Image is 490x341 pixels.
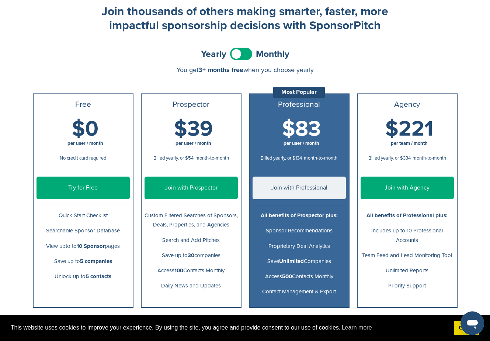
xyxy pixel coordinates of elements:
span: per user / month [284,140,319,146]
a: learn more about cookies [341,322,373,333]
p: Custom Filtered Searches of Sponsors, Deals, Properties, and Agencies [145,211,238,229]
a: Try for Free [37,177,130,199]
span: month-to-month [195,155,229,161]
b: 5 contacts [86,273,111,280]
span: $0 [72,116,98,142]
span: Billed yearly, or $54 [153,155,194,161]
b: 5 companies [80,258,112,265]
p: Unlimited Reports [361,266,454,275]
b: 10 Sponsor [77,243,105,249]
b: All benefits of Prospector plus: [261,212,338,219]
iframe: Button to launch messaging window [461,311,484,335]
span: Billed yearly, or $334 [368,155,411,161]
p: Save up to companies [145,251,238,260]
span: per user / month [176,140,211,146]
h3: Prospector [145,100,238,109]
span: per user / month [67,140,103,146]
p: Save Companies [253,257,346,266]
span: Monthly [256,50,289,59]
span: This website uses cookies to improve your experience. By using the site, you agree and provide co... [11,322,448,333]
p: Searchable Sponsor Database [37,226,130,235]
p: Unlock up to [37,272,130,281]
a: Join with Agency [361,177,454,199]
p: Daily News and Updates [145,281,238,290]
p: Includes up to 10 Professional Accounts [361,226,454,245]
span: No credit card required [60,155,106,161]
span: Billed yearly, or $134 [261,155,302,161]
p: Search and Add Pitches [145,236,238,245]
h3: Free [37,100,130,109]
span: month-to-month [304,155,337,161]
p: View upto to pages [37,242,130,251]
p: Proprietary Deal Analytics [253,242,346,251]
span: $83 [282,116,321,142]
span: $221 [385,116,433,142]
b: All benefits of Professional plus: [366,212,448,219]
b: 500 [282,273,292,280]
b: 30 [188,252,194,259]
span: month-to-month [413,155,446,161]
p: Access Contacts Monthly [145,266,238,275]
p: Team Feed and Lead Monitoring Tool [361,251,454,260]
h3: Agency [361,100,454,109]
b: 100 [174,267,183,274]
span: Yearly [201,50,226,59]
p: Priority Support [361,281,454,290]
span: $39 [174,116,213,142]
h3: Professional [253,100,346,109]
div: Most Popular [273,87,325,98]
b: Unlimited [279,258,304,265]
span: 3+ months free [198,66,243,74]
a: dismiss cookie message [454,321,479,335]
a: Join with Prospector [145,177,238,199]
a: Join with Professional [253,177,346,199]
div: You get when you choose yearly [33,66,458,74]
p: Sponsor Recommendations [253,226,346,235]
span: per team / month [391,140,428,146]
p: Contact Management & Export [253,287,346,296]
p: Access Contacts Monthly [253,272,346,281]
h2: Join thousands of others making smarter, faster, more impactful sponsorship decisions with Sponso... [98,4,393,33]
p: Save up to [37,257,130,266]
p: Quick Start Checklist [37,211,130,220]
